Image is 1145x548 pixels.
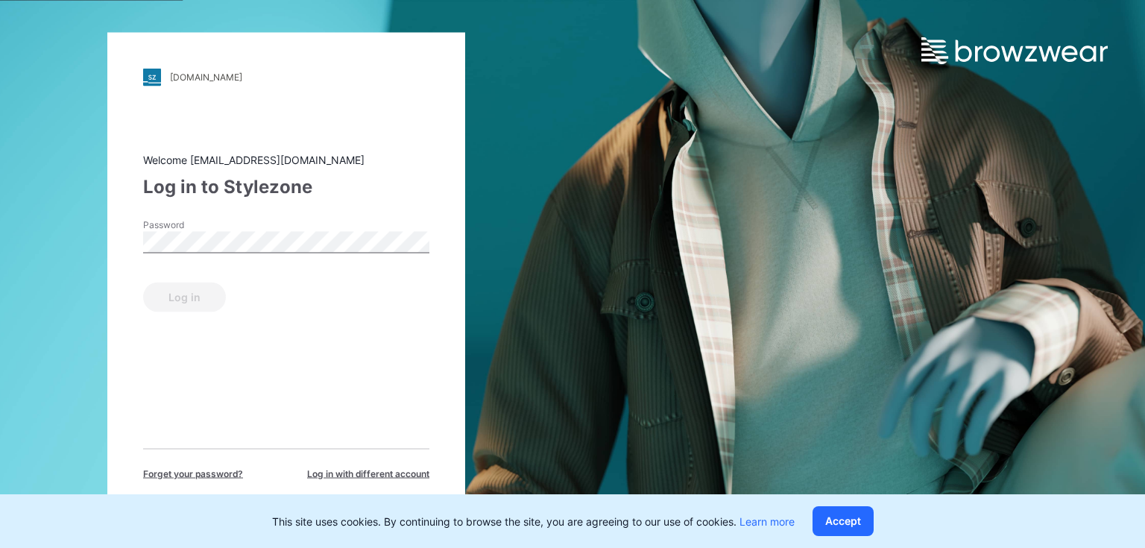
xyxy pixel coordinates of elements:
label: Password [143,218,247,231]
div: Welcome [EMAIL_ADDRESS][DOMAIN_NAME] [143,151,429,167]
p: This site uses cookies. By continuing to browse the site, you are agreeing to our use of cookies. [272,514,795,529]
div: [DOMAIN_NAME] [170,72,242,83]
div: Log in to Stylezone [143,173,429,200]
span: Log in with different account [307,467,429,480]
img: stylezone-logo.562084cfcfab977791bfbf7441f1a819.svg [143,68,161,86]
img: browzwear-logo.e42bd6dac1945053ebaf764b6aa21510.svg [921,37,1108,64]
a: Learn more [739,515,795,528]
span: Forget your password? [143,467,243,480]
a: [DOMAIN_NAME] [143,68,429,86]
button: Accept [813,506,874,536]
